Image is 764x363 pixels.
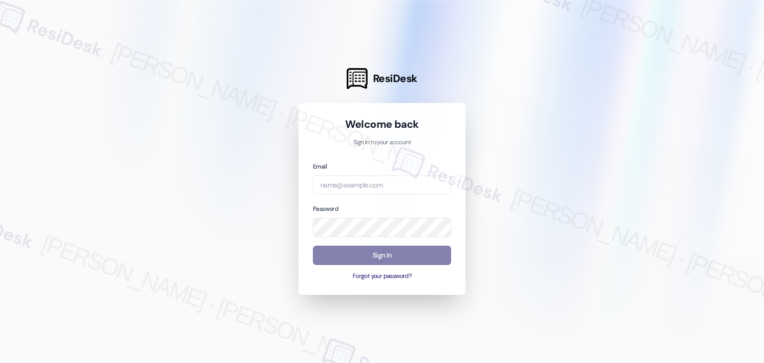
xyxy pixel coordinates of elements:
label: Password [313,205,338,213]
button: Forgot your password? [313,272,451,281]
h1: Welcome back [313,117,451,131]
input: name@example.com [313,176,451,195]
img: ResiDesk Logo [347,68,368,89]
span: ResiDesk [373,72,417,86]
label: Email [313,163,327,171]
p: Sign in to your account [313,138,451,147]
button: Sign In [313,246,451,265]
